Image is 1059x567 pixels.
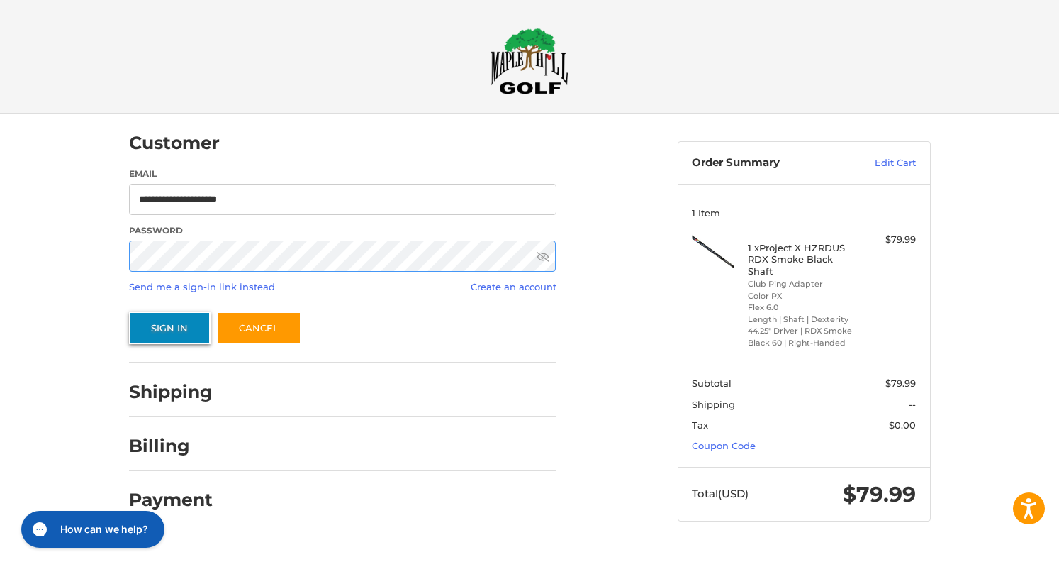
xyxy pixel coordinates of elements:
[909,399,916,410] span: --
[692,207,916,219] h3: 1 Item
[692,156,844,170] h3: Order Summary
[129,167,556,180] label: Email
[14,506,169,553] iframe: Gorgias live chat messenger
[889,419,916,431] span: $0.00
[491,28,568,94] img: Maple Hill Golf
[692,419,708,431] span: Tax
[129,224,556,237] label: Password
[129,132,220,154] h2: Customer
[129,435,212,457] h2: Billing
[844,156,916,170] a: Edit Cart
[129,381,213,403] h2: Shipping
[885,378,916,389] span: $79.99
[129,312,211,344] button: Sign In
[471,281,556,292] a: Create an account
[217,312,301,344] a: Cancel
[692,487,749,500] span: Total (USD)
[748,314,856,349] li: Length | Shaft | Dexterity 44.25" Driver | RDX Smoke Black 60 | Right-Handed
[748,242,856,277] h4: 1 x Project X HZRDUS RDX Smoke Black Shaft
[748,290,856,302] li: Color PX
[129,281,275,292] a: Send me a sign-in link instead
[692,378,732,389] span: Subtotal
[129,489,213,511] h2: Payment
[692,440,756,451] a: Coupon Code
[748,302,856,314] li: Flex 6.0
[692,399,735,410] span: Shipping
[843,481,916,507] span: $79.99
[860,233,916,247] div: $79.99
[748,278,856,290] li: Club Ping Adapter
